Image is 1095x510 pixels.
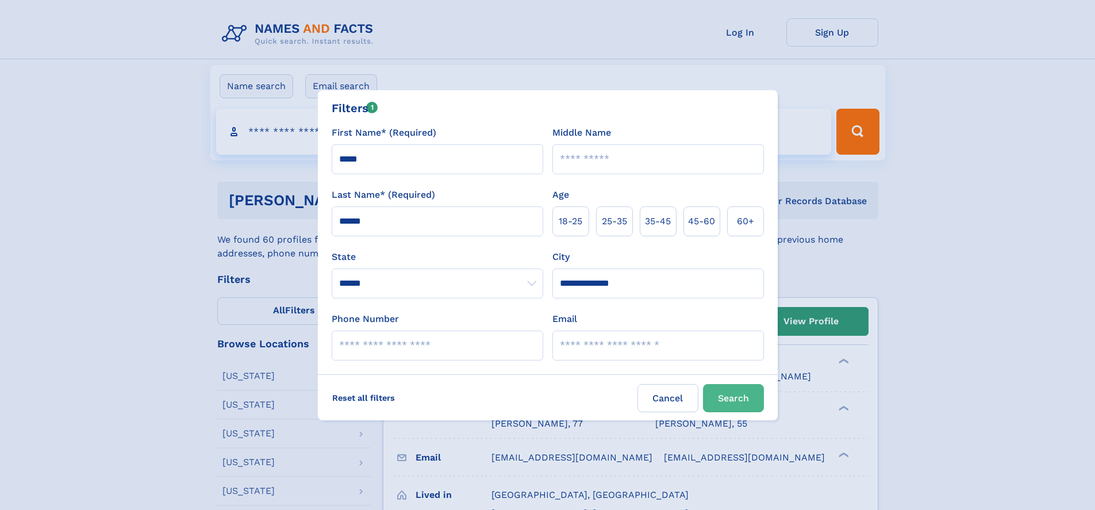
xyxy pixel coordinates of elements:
span: 35‑45 [645,214,671,228]
label: Reset all filters [325,384,402,412]
label: Phone Number [332,312,399,326]
label: City [552,250,570,264]
span: 25‑35 [602,214,627,228]
span: 18‑25 [559,214,582,228]
label: Age [552,188,569,202]
button: Search [703,384,764,412]
label: First Name* (Required) [332,126,436,140]
label: Middle Name [552,126,611,140]
label: Cancel [637,384,698,412]
span: 45‑60 [688,214,715,228]
label: State [332,250,543,264]
label: Email [552,312,577,326]
span: 60+ [737,214,754,228]
label: Last Name* (Required) [332,188,435,202]
div: Filters [332,99,378,117]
